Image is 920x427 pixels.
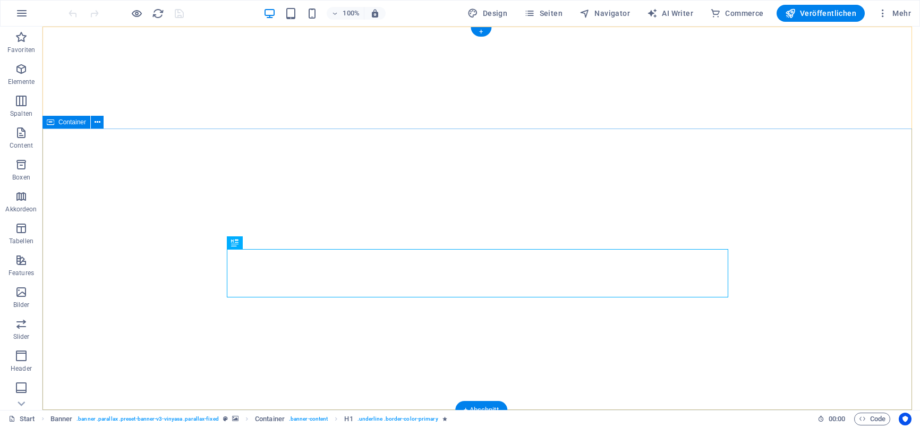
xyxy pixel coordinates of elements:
button: Commerce [706,5,768,22]
p: Spalten [10,109,32,118]
span: Klick zum Auswählen. Doppelklick zum Bearbeiten [50,413,73,425]
a: Klick, um Auswahl aufzuheben. Doppelklick öffnet Seitenverwaltung [8,413,35,425]
span: . underline .border-color-primary [357,413,438,425]
button: AI Writer [643,5,697,22]
span: Code [859,413,885,425]
p: Features [8,269,34,277]
p: Footer [12,396,31,405]
p: Elemente [8,78,35,86]
span: 00 00 [829,413,845,425]
i: Seite neu laden [152,7,164,20]
span: Mehr [878,8,911,19]
p: Content [10,141,33,150]
p: Akkordeon [5,205,37,213]
button: 100% [327,7,364,20]
nav: breadcrumb [50,413,447,425]
button: Navigator [575,5,634,22]
span: Klick zum Auswählen. Doppelklick zum Bearbeiten [344,413,353,425]
button: Usercentrics [899,413,912,425]
p: Boxen [12,173,30,182]
i: Bei Größenänderung Zoomstufe automatisch an das gewählte Gerät anpassen. [370,8,380,18]
button: reload [151,7,164,20]
span: Container [58,119,86,125]
h6: Session-Zeit [817,413,846,425]
span: AI Writer [647,8,693,19]
button: Mehr [873,5,915,22]
span: Klick zum Auswählen. Doppelklick zum Bearbeiten [255,413,285,425]
i: Element enthält eine Animation [442,416,447,422]
span: Seiten [524,8,563,19]
button: Klicke hier, um den Vorschau-Modus zu verlassen [130,7,143,20]
span: : [836,415,838,423]
button: Code [854,413,890,425]
button: Seiten [520,5,567,22]
p: Bilder [13,301,30,309]
i: Element verfügt über einen Hintergrund [232,416,238,422]
button: Design [463,5,512,22]
div: + [471,27,491,37]
p: Tabellen [9,237,33,245]
span: Design [467,8,507,19]
span: Navigator [580,8,630,19]
span: . banner .parallax .preset-banner-v3-vinyasa .parallax-fixed [76,413,218,425]
h6: 100% [343,7,360,20]
span: Commerce [710,8,764,19]
i: Dieses Element ist ein anpassbares Preset [223,416,228,422]
span: Veröffentlichen [785,8,856,19]
p: Header [11,364,32,373]
p: Favoriten [7,46,35,54]
div: + Abschnitt [455,401,507,419]
button: Veröffentlichen [777,5,865,22]
span: . banner-content [289,413,328,425]
p: Slider [13,332,30,341]
div: Design (Strg+Alt+Y) [463,5,512,22]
